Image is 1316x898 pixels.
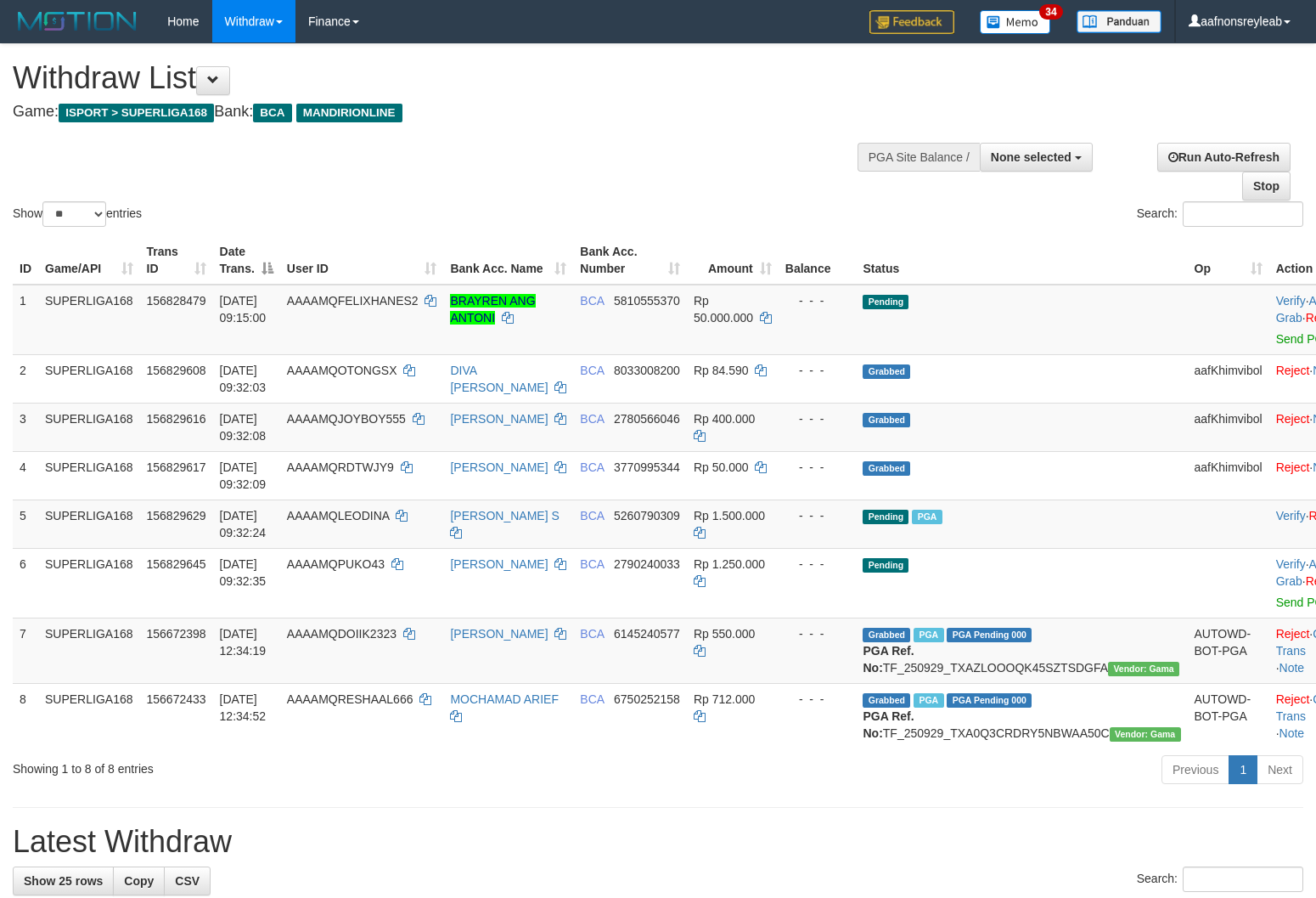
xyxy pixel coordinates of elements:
a: Verify [1276,557,1306,571]
a: Reject [1276,460,1310,474]
a: BRAYREN ANG ANTONI [450,294,535,325]
th: Bank Acc. Number: activate to sort column ascending [573,236,687,285]
th: Date Trans.: activate to sort column descending [213,236,280,285]
span: Copy [124,874,154,888]
td: SUPERLIGA168 [38,500,140,548]
span: BCA [580,294,604,308]
span: Copy 2780566046 to clipboard [614,412,680,426]
span: AAAAMQJOYBOY555 [287,412,406,426]
span: BCA [253,104,291,122]
a: Show 25 rows [13,867,114,895]
img: panduan.png [1077,10,1161,33]
td: 1 [13,285,38,355]
b: PGA Ref. No: [863,709,914,740]
div: - - - [785,691,850,708]
a: Previous [1161,755,1229,784]
a: Reject [1276,364,1310,377]
a: Copy [113,867,165,895]
td: aafKhimvibol [1188,451,1269,500]
span: [DATE] 09:32:24 [220,509,267,539]
a: 1 [1229,755,1257,784]
h1: Withdraw List [13,61,860,95]
span: Copy 6750252158 to clipboard [614,692,680,706]
a: DIVA [PERSON_NAME] [450,364,548,394]
span: PGA Pending [947,628,1032,642]
a: [PERSON_NAME] S [450,509,559,522]
td: SUPERLIGA168 [38,285,140,355]
a: Reject [1276,692,1310,706]
td: SUPERLIGA168 [38,403,140,451]
span: AAAAMQRESHAAL666 [287,692,413,706]
span: Copy 5810555370 to clipboard [614,294,680,308]
span: Rp 550.000 [694,627,755,641]
a: [PERSON_NAME] [450,460,548,474]
span: Copy 8033008200 to clipboard [614,364,680,377]
span: Pending [863,510,908,524]
th: Balance [779,236,857,285]
span: Grabbed [863,628,910,642]
span: Pending [863,558,908,573]
a: Note [1279,661,1305,675]
div: - - - [785,507,850,524]
span: BCA [580,364,604,377]
span: Pending [863,295,908,309]
div: PGA Site Balance / [858,143,980,172]
td: SUPERLIGA168 [38,548,140,618]
div: - - - [785,292,850,309]
td: 5 [13,500,38,548]
img: Button%20Memo.svg [980,10,1051,34]
label: Show entries [13,201,142,227]
span: BCA [580,557,604,571]
span: AAAAMQRDTWJY9 [287,460,394,474]
a: Reject [1276,627,1310,641]
span: MANDIRIONLINE [296,104,402,122]
span: Grabbed [863,364,910,379]
td: SUPERLIGA168 [38,683,140,748]
th: Game/API: activate to sort column ascending [38,236,140,285]
label: Search: [1137,201,1303,227]
span: AAAAMQLEODINA [287,509,390,522]
div: - - - [785,362,850,379]
span: PGA Pending [947,693,1032,708]
span: Rp 712.000 [694,692,755,706]
td: 3 [13,403,38,451]
span: ISPORT > SUPERLIGA168 [59,104,214,122]
span: Rp 50.000 [694,460,749,474]
a: [PERSON_NAME] [450,627,548,641]
b: PGA Ref. No: [863,644,914,675]
td: 8 [13,683,38,748]
th: ID [13,236,38,285]
span: [DATE] 09:32:08 [220,412,267,443]
a: Verify [1276,509,1306,522]
h1: Latest Withdraw [13,825,1303,859]
td: SUPERLIGA168 [38,451,140,500]
td: 6 [13,548,38,618]
span: Rp 1.250.000 [694,557,765,571]
select: Showentries [42,201,106,227]
div: - - - [785,625,850,642]
span: Marked by aafsoycanthlai [912,510,942,524]
span: Rp 1.500.000 [694,509,765,522]
span: Copy 2790240033 to clipboard [614,557,680,571]
a: Run Auto-Refresh [1157,143,1291,172]
span: 156829616 [147,412,206,426]
span: Show 25 rows [24,874,103,888]
span: [DATE] 12:34:52 [220,692,267,723]
img: MOTION_logo.png [13,8,142,34]
span: AAAAMQDOIIK2323 [287,627,396,641]
th: User ID: activate to sort column ascending [280,236,444,285]
a: [PERSON_NAME] [450,412,548,426]
div: Showing 1 to 8 of 8 entries [13,754,536,777]
span: BCA [580,412,604,426]
a: Reject [1276,412,1310,426]
span: Grabbed [863,461,910,476]
th: Status [856,236,1187,285]
h4: Game: Bank: [13,104,860,121]
td: SUPERLIGA168 [38,618,140,683]
span: Vendor URL: https://trx31.1velocity.biz [1108,662,1179,676]
td: TF_250929_TXA0Q3CRDRY5NBWAA50C [856,683,1187,748]
a: MOCHAMAD ARIEF [450,692,559,706]
span: Copy 6145240577 to clipboard [614,627,680,641]
span: Rp 50.000.000 [694,294,753,325]
td: AUTOWD-BOT-PGA [1188,683,1269,748]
